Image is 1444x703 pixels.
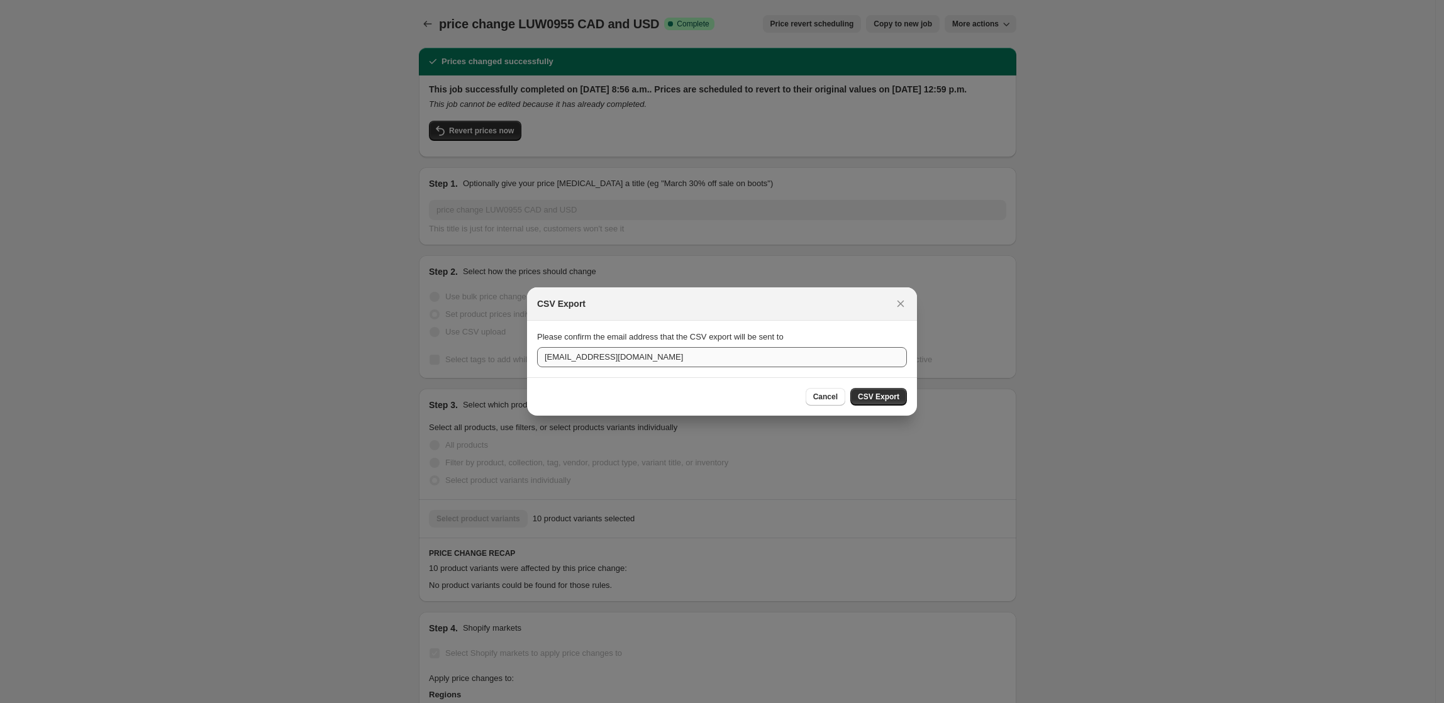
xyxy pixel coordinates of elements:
span: Please confirm the email address that the CSV export will be sent to [537,332,784,341]
button: Close [892,295,909,313]
span: CSV Export [858,392,899,402]
h2: CSV Export [537,297,586,310]
button: Cancel [806,388,845,406]
button: CSV Export [850,388,907,406]
span: Cancel [813,392,838,402]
